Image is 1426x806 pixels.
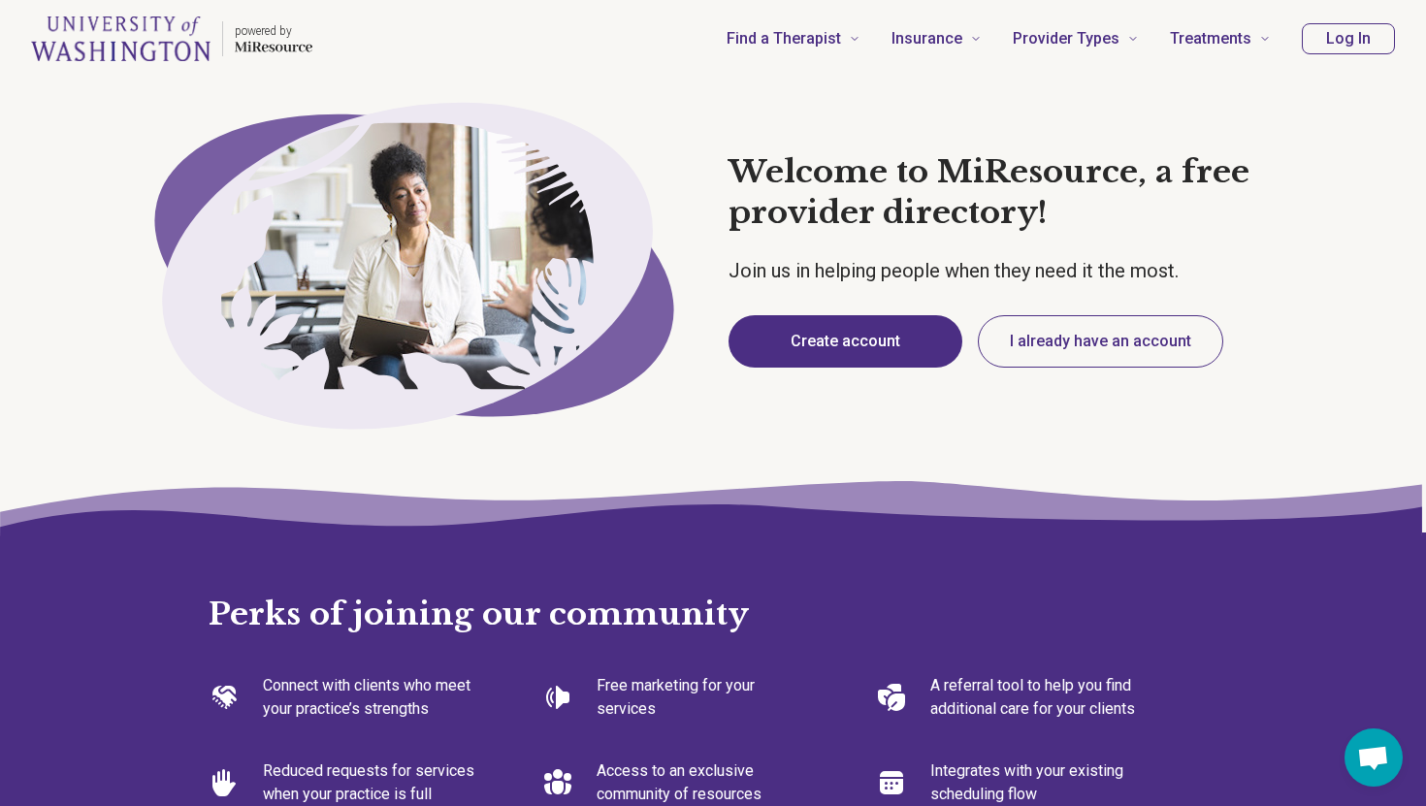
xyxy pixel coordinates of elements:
[729,152,1303,233] h1: Welcome to MiResource, a free provider directory!
[263,759,480,806] p: Reduced requests for services when your practice is full
[978,315,1223,368] button: I already have an account
[930,674,1148,721] p: A referral tool to help you find additional care for your clients
[1013,25,1119,52] span: Provider Types
[729,257,1303,284] p: Join us in helping people when they need it the most.
[1302,23,1395,54] button: Log In
[597,759,814,806] p: Access to an exclusive community of resources
[930,759,1148,806] p: Integrates with your existing scheduling flow
[729,315,962,368] button: Create account
[1345,728,1403,787] div: Open chat
[31,8,312,70] a: Home page
[891,25,962,52] span: Insurance
[727,25,841,52] span: Find a Therapist
[597,674,814,721] p: Free marketing for your services
[209,532,1217,635] h2: Perks of joining our community
[235,23,312,39] p: powered by
[263,674,480,721] p: Connect with clients who meet your practice’s strengths
[1170,25,1251,52] span: Treatments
